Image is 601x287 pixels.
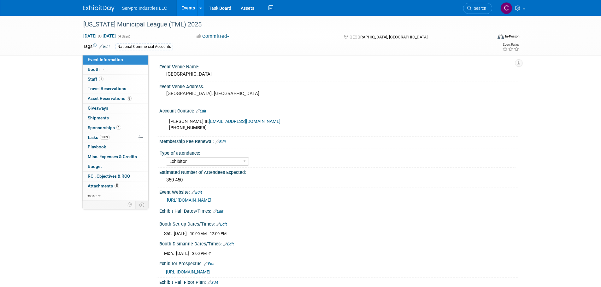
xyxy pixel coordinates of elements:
a: Edit [99,44,110,49]
div: Estimated Number of Attendees Expected: [159,168,518,175]
a: Edit [216,222,227,227]
td: Tags [83,43,110,50]
span: 3:00 PM - [192,251,211,256]
button: Committed [194,33,232,40]
td: Sat. [164,230,174,237]
span: [GEOGRAPHIC_DATA], [GEOGRAPHIC_DATA] [349,35,427,39]
span: (4 days) [117,34,130,38]
a: Asset Reservations8 [83,94,148,103]
span: Asset Reservations [88,96,132,101]
a: [URL][DOMAIN_NAME] [167,198,211,203]
td: Toggle Event Tabs [135,201,148,209]
span: 8 [127,96,132,101]
td: Mon. [164,250,176,256]
span: Staff [88,77,103,82]
span: 10:00 AM - 12:00 PM [190,231,227,236]
a: Giveaways [83,104,148,113]
a: [EMAIL_ADDRESS][DOMAIN_NAME] [209,119,280,124]
td: Personalize Event Tab Strip [125,201,136,209]
div: Event Rating [502,43,519,46]
span: 5 [115,183,119,188]
a: Edit [223,242,234,246]
a: Booth [83,65,148,74]
span: Sponsorships [88,125,121,130]
span: 1 [116,125,121,130]
span: Servpro Industries LLC [122,6,167,11]
span: to [97,33,103,38]
img: Chris Chassagneux [500,2,512,14]
span: Playbook [88,144,106,149]
i: Booth reservation complete [103,67,106,71]
div: [PERSON_NAME] at [165,115,449,134]
div: Membership Fee Renewal: [159,137,518,145]
a: Attachments5 [83,181,148,191]
a: more [83,191,148,201]
div: Exhibit Hall Dates/Times: [159,206,518,215]
div: Exhibit Hall Floor Plan: [159,278,518,286]
div: Booth Set-up Dates/Times: [159,219,518,227]
pre: [GEOGRAPHIC_DATA], [GEOGRAPHIC_DATA] [166,91,302,96]
div: 350-450 [164,175,514,185]
span: Search [472,6,486,11]
span: Budget [88,164,102,169]
td: [DATE] [176,250,189,256]
span: Tasks [87,135,110,140]
div: Exhibitor Prospectus: [159,259,518,267]
img: ExhibitDay [83,5,115,12]
a: Edit [191,190,202,195]
div: Account Contact: [159,106,518,114]
b: [PHONE_NUMBER] [169,125,207,130]
span: 100% [100,135,110,140]
a: Edit [215,140,226,144]
span: [DATE] [DATE] [83,33,116,39]
img: Format-Inperson.png [498,34,504,39]
a: Misc. Expenses & Credits [83,152,148,162]
span: ? [209,251,211,256]
div: Type of attendance: [160,148,516,156]
span: Shipments [88,115,109,120]
span: Booth [88,67,107,72]
span: Giveaways [88,106,108,111]
a: Tasks100% [83,133,148,142]
div: Event Format [455,33,520,42]
div: Event Venue Name: [159,62,518,70]
a: Sponsorships1 [83,123,148,133]
a: Playbook [83,142,148,152]
a: ROI, Objectives & ROO [83,172,148,181]
div: Event Venue Address: [159,82,518,90]
span: Misc. Expenses & Credits [88,154,137,159]
span: Event Information [88,57,123,62]
div: Event Website: [159,187,518,196]
span: Travel Reservations [88,86,126,91]
a: Search [463,3,492,14]
span: 1 [99,77,103,81]
a: [URL][DOMAIN_NAME] [166,269,210,274]
a: Edit [204,262,215,266]
a: Edit [208,280,218,285]
div: [US_STATE] Municipal League (TML) 2025 [81,19,483,30]
a: Budget [83,162,148,171]
span: Attachments [88,183,119,188]
a: Staff1 [83,75,148,84]
span: ROI, Objectives & ROO [88,174,130,179]
a: Travel Reservations [83,84,148,94]
div: In-Person [505,34,520,39]
div: [GEOGRAPHIC_DATA] [164,69,514,79]
div: National Commercial Accounts [115,43,173,50]
span: more [86,193,97,198]
a: Shipments [83,113,148,123]
div: Booth Dismantle Dates/Times: [159,239,518,247]
a: Edit [196,109,206,113]
a: Event Information [83,55,148,65]
a: Edit [213,209,223,214]
td: [DATE] [174,230,187,237]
